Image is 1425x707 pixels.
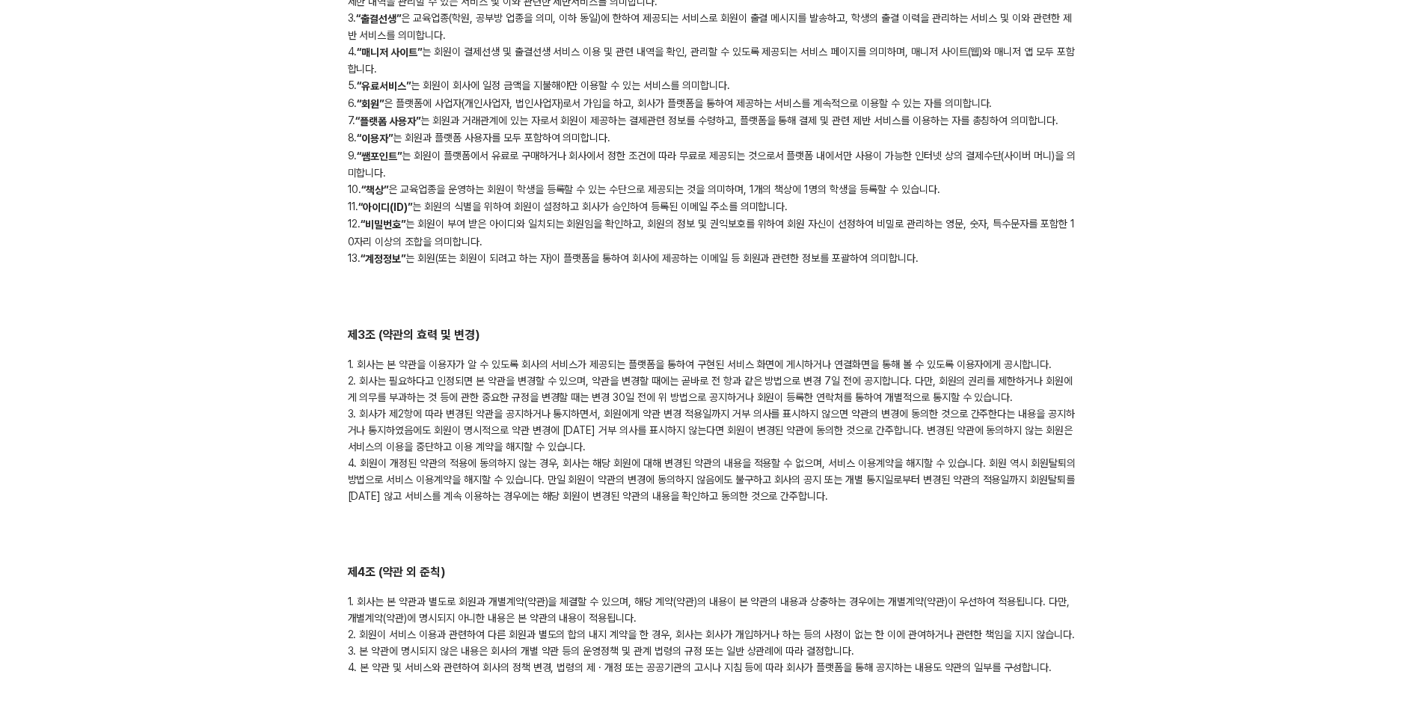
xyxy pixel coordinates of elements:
[348,564,1078,581] h2: 제4조 (약관 외 준칙)
[357,98,384,110] b: “회원”
[361,184,388,196] b: “책상”
[348,327,1078,344] h2: 제3조 (약관의 효력 및 변경)
[357,150,402,162] b: “쌤포인트”
[357,46,422,58] b: “매니저 사이트”
[361,253,405,265] b: “계정정보”
[357,81,411,93] b: “유료서비스”
[358,201,412,213] b: “아이디(ID)”
[357,133,393,145] b: “이용자”
[355,115,420,127] b: “플랫폼 사용자”
[348,356,1078,504] div: 1. 회사는 본 약관을 이용자가 알 수 있도록 회사의 서비스가 제공되는 플랫폼을 통하여 구현된 서비스 화면에 게시하거나 연결화면을 통해 볼 수 있도록 이용자에게 공시합니다. ...
[361,219,405,231] b: “비밀번호”
[348,593,1078,676] div: 1. 회사는 본 약관과 별도로 회원과 개별계약(약관)을 체결할 수 있으며, 해당 계약(약관)의 내용이 본 약관의 내용과 상충하는 경우에는 개별계약(약관)이 우선하여 적용됩니다...
[356,13,401,25] b: “출결선생”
